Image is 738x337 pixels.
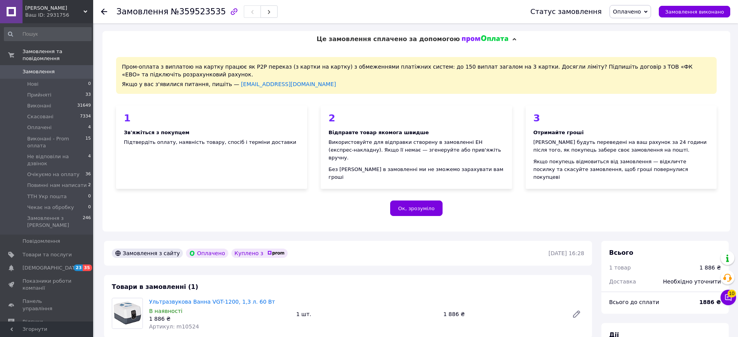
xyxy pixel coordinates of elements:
span: Замовлення [23,68,55,75]
div: [PERSON_NAME] будуть переведені на ваш рахунок за 24 години після того, як покупець забере своє з... [533,138,709,154]
span: 4 [88,124,91,131]
span: Виконані - Prom оплата [27,135,85,149]
button: Ок, зрозуміло [390,200,443,216]
span: Виконані [27,102,51,109]
div: Необхідно уточнити [658,273,726,290]
span: Замовлення [116,7,168,16]
button: Замовлення виконано [659,6,730,17]
span: 35 [83,264,92,271]
div: 3 [533,113,709,123]
span: Всього до сплати [609,299,659,305]
a: Ультразвукова Ванна VGT-1200, 1,3 л. 60 Вт [149,299,275,305]
span: 4 [88,153,91,167]
a: [EMAIL_ADDRESS][DOMAIN_NAME] [241,81,336,87]
span: В наявності [149,308,182,314]
div: 1 886 ₴ [149,315,290,323]
span: Оплачені [27,124,52,131]
div: 2 [328,113,504,123]
span: ТТН Укр пошта [27,193,67,200]
button: Чат з покупцем10 [721,290,736,305]
span: Відгуки [23,318,43,325]
span: 0 [88,204,91,211]
span: 1 товар [609,264,631,271]
span: Повинні нам написати [27,182,87,189]
span: Очікуємо на оплату [27,171,80,178]
span: Скасовані [27,113,54,120]
span: Чекає на обробку [27,204,74,211]
a: Редагувати [569,306,584,322]
div: Ваш ID: 2931756 [25,12,93,19]
div: Замовлення з сайту [112,249,183,258]
div: Оплачено [186,249,228,258]
span: 31649 [77,102,91,109]
div: Без [PERSON_NAME] в замовленні ми не зможемо зарахувати вам гроші [328,166,504,181]
img: evopay logo [462,35,509,43]
span: Не відповіли на дзвінок [27,153,88,167]
b: Відправте товар якомога швидше [328,130,429,135]
span: №359523535 [171,7,226,16]
span: Показники роботи компанії [23,278,72,292]
span: Прийняті [27,92,51,99]
span: 10 [728,290,736,297]
b: Зв'яжіться з покупцем [124,130,189,135]
span: Оплачено [613,9,641,15]
span: 33 [85,92,91,99]
span: 0 [88,193,91,200]
div: 1 шт. [293,309,440,320]
span: Знайди Дешевше [25,5,83,12]
input: Пошук [4,27,92,41]
div: Повернутися назад [101,8,107,16]
div: Якщо покупець відмовиться від замовлення — відкличте посилку та скасуйте замовлення, щоб гроші по... [533,158,709,181]
span: 246 [83,215,91,229]
span: 36 [85,171,91,178]
span: Повідомлення [23,238,60,245]
b: Отримайте гроші [533,130,584,135]
span: Панель управління [23,298,72,312]
div: 1 [124,113,299,123]
span: Доставка [609,278,636,285]
span: 0 [88,81,91,88]
span: 15 [85,135,91,149]
div: Якщо у вас з'явилися питання, пишіть — [122,80,711,88]
div: Статус замовлення [530,8,602,16]
b: 1886 ₴ [699,299,721,305]
img: Ультразвукова Ванна VGT-1200, 1,3 л. 60 Вт [112,298,142,328]
time: [DATE] 16:28 [549,250,584,256]
span: Товари та послуги [23,251,72,258]
span: Нові [27,81,38,88]
span: Артикул: m10524 [149,323,199,330]
div: Підтвердіть оплату, наявність товару, спосіб і терміни доставки [124,138,299,146]
span: 23 [74,264,83,271]
span: Замовлення з [PERSON_NAME] [27,215,83,229]
div: 1 886 ₴ [700,264,721,271]
span: Замовлення виконано [665,9,724,15]
div: 1 886 ₴ [440,309,566,320]
span: Товари в замовленні (1) [112,283,198,290]
span: Всього [609,249,633,256]
span: Ок, зрозуміло [398,206,435,211]
div: Використовуйте для відправки створену в замовленні ЕН (експрес-накладну). Якщо її немає — згенеру... [328,138,504,162]
span: Це замовлення сплачено за допомогою [316,35,460,43]
span: Замовлення та повідомлення [23,48,93,62]
img: prom [267,251,285,256]
div: Пром-оплата з виплатою на картку працює як P2P переказ (з картки на картку) з обмеженнями платіжн... [116,57,717,94]
span: 7334 [80,113,91,120]
span: [DEMOGRAPHIC_DATA] [23,264,80,271]
span: 2 [88,182,91,189]
div: Куплено з [231,249,288,258]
